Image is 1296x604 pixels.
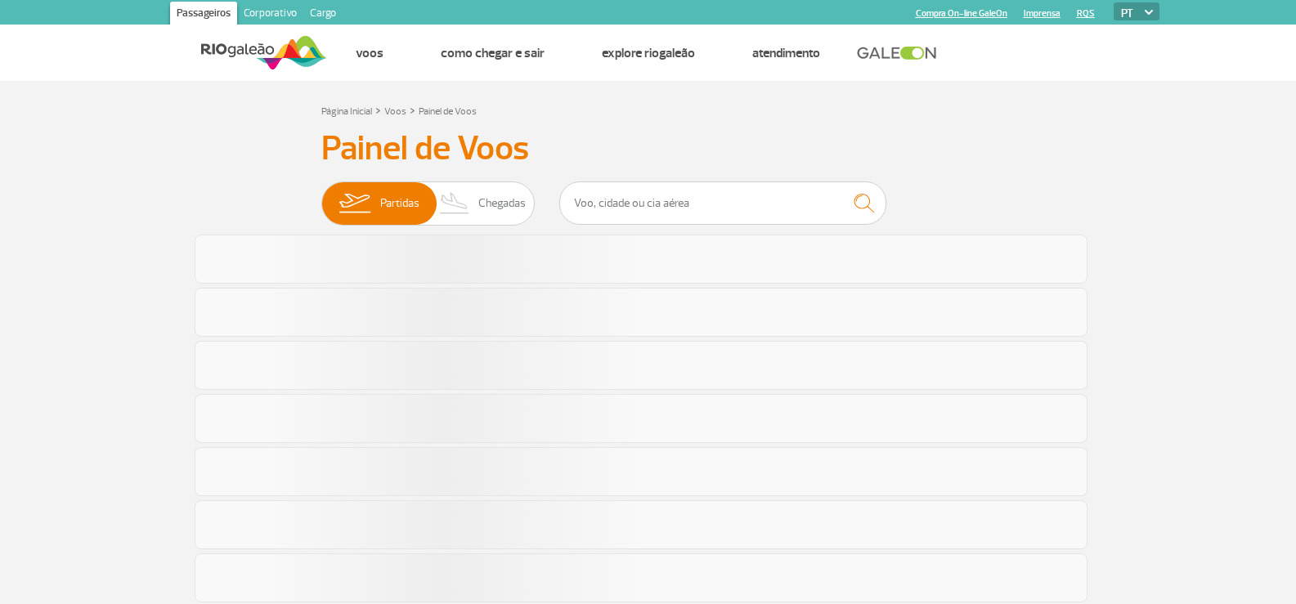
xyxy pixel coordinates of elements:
[321,105,372,118] a: Página Inicial
[321,128,975,169] h3: Painel de Voos
[441,45,545,61] a: Como chegar e sair
[375,101,381,119] a: >
[916,8,1007,19] a: Compra On-line GaleOn
[419,105,477,118] a: Painel de Voos
[431,182,479,225] img: slider-desembarque
[303,2,343,28] a: Cargo
[170,2,237,28] a: Passageiros
[478,182,526,225] span: Chegadas
[410,101,415,119] a: >
[329,182,380,225] img: slider-embarque
[1024,8,1061,19] a: Imprensa
[237,2,303,28] a: Corporativo
[602,45,695,61] a: Explore RIOgaleão
[752,45,820,61] a: Atendimento
[559,181,886,225] input: Voo, cidade ou cia aérea
[380,182,419,225] span: Partidas
[356,45,383,61] a: Voos
[1077,8,1095,19] a: RQS
[384,105,406,118] a: Voos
